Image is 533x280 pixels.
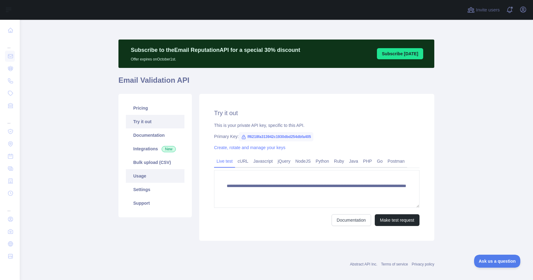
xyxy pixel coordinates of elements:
a: Java [347,156,361,166]
a: Terms of service [381,262,408,266]
iframe: Toggle Customer Support [474,255,521,268]
a: Live test [214,156,235,166]
a: Settings [126,183,184,196]
a: Postman [385,156,407,166]
a: Abstract API Inc. [350,262,378,266]
a: Bulk upload (CSV) [126,156,184,169]
a: Integrations New [126,142,184,156]
a: Try it out [126,115,184,128]
a: Support [126,196,184,210]
button: Make test request [375,214,419,226]
div: ... [5,200,15,212]
p: Offer expires on October 1st. [131,54,300,62]
a: Ruby [332,156,347,166]
div: This is your private API key, specific to this API. [214,122,419,128]
a: Documentation [126,128,184,142]
a: Javascript [251,156,275,166]
h1: Email Validation API [118,75,434,90]
a: Usage [126,169,184,183]
div: ... [5,37,15,49]
button: Invite users [466,5,501,15]
a: Create, rotate and manage your keys [214,145,285,150]
p: Subscribe to the Email Reputation API for a special 30 % discount [131,46,300,54]
a: Privacy policy [412,262,434,266]
a: Python [313,156,332,166]
a: NodeJS [293,156,313,166]
h2: Try it out [214,109,419,117]
a: Go [374,156,385,166]
div: ... [5,112,15,125]
button: Subscribe [DATE] [377,48,423,59]
span: New [162,146,176,152]
span: ff6218fa313942c1930dbd254dbfa405 [239,132,313,141]
a: Pricing [126,101,184,115]
div: Primary Key: [214,133,419,140]
a: jQuery [275,156,293,166]
a: PHP [361,156,374,166]
a: cURL [235,156,251,166]
a: Documentation [332,214,371,226]
span: Invite users [476,6,500,14]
